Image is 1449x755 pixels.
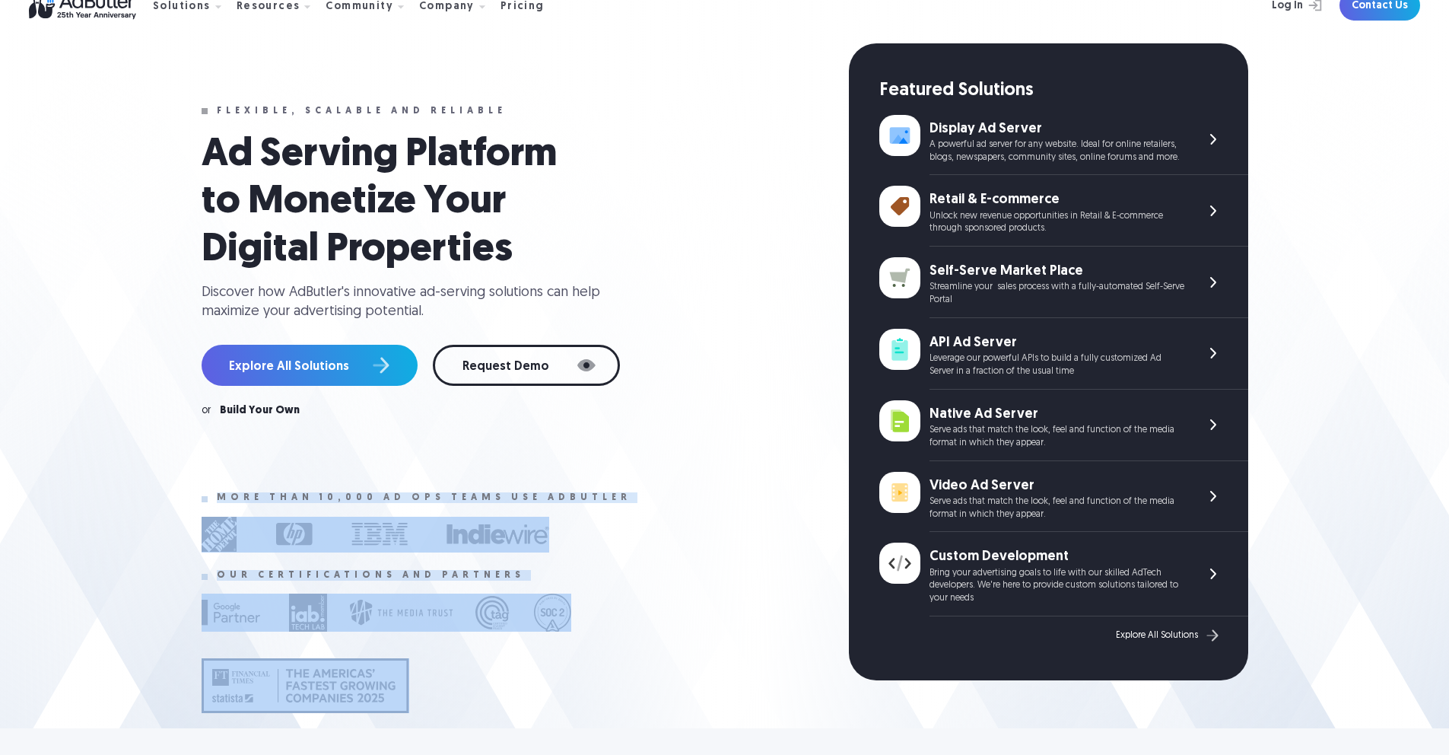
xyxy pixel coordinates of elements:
div: Pricing [500,2,545,12]
a: Display Ad Server A powerful ad server for any website. Ideal for online retailers, blogs, newspa... [879,104,1248,176]
div: Video Ad Server [929,476,1184,495]
a: Explore All Solutions [202,345,418,386]
div: Custom Development [929,547,1184,566]
div: Serve ads that match the look, feel and function of the media format in which they appear. [929,424,1184,450]
div: or [202,406,211,416]
div: Streamline your sales process with a fully-automated Self-Serve Portal [929,281,1184,307]
div: Leverage our powerful APIs to build a fully customized Ad Server in a fraction of the usual time [929,352,1184,378]
a: Custom Development Bring your advertising goals to life with our skilled AdTech developers. We're... [879,532,1248,616]
div: Retail & E-commerce [929,190,1184,209]
div: Solutions [153,2,211,12]
div: Our certifications and partners [217,570,525,581]
div: Resources [237,2,300,12]
div: Native Ad Server [929,405,1184,424]
h1: Ad Serving Platform to Monetize Your Digital Properties [202,132,597,274]
div: Explore All Solutions [1116,630,1198,641]
div: Community [326,2,393,12]
a: API Ad Server Leverage our powerful APIs to build a fully customized Ad Server in a fraction of t... [879,318,1248,390]
div: More than 10,000 ad ops teams use adbutler [217,492,631,503]
div: Flexible, scalable and reliable [217,106,507,116]
a: Request Demo [433,345,620,386]
div: API Ad Server [929,333,1184,352]
div: A powerful ad server for any website. Ideal for online retailers, blogs, newspapers, community si... [929,139,1184,164]
a: Build Your Own [220,406,300,416]
div: Display Ad Server [929,119,1184,139]
a: Retail & E-commerce Unlock new revenue opportunities in Retail & E-commerce through sponsored pro... [879,175,1248,247]
a: Self-Serve Market Place Streamline your sales process with a fully-automated Self-Serve Portal [879,247,1248,318]
div: Discover how AdButler's innovative ad-serving solutions can help maximize your advertising potent... [202,283,612,321]
div: Company [419,2,475,12]
a: Video Ad Server Serve ads that match the look, feel and function of the media format in which the... [879,461,1248,533]
div: Unlock new revenue opportunities in Retail & E-commerce through sponsored products. [929,210,1184,236]
a: Native Ad Server Serve ads that match the look, feel and function of the media format in which th... [879,390,1248,461]
div: Bring your advertising goals to life with our skilled AdTech developers. We're here to provide cu... [929,567,1184,605]
div: Serve ads that match the look, feel and function of the media format in which they appear. [929,495,1184,521]
div: Featured Solutions [879,78,1248,104]
a: Explore All Solutions [1116,626,1222,645]
div: Self-Serve Market Place [929,262,1184,281]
